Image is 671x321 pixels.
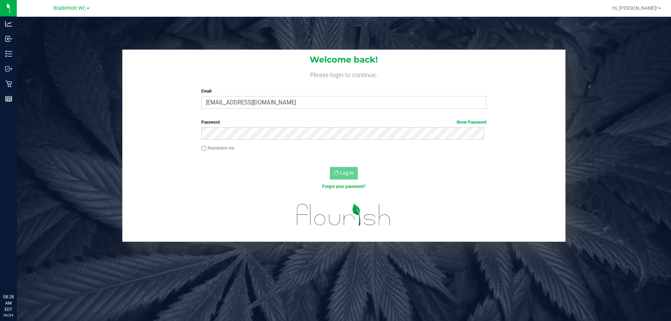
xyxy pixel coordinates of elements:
[201,146,206,151] input: Remember me
[5,65,12,72] inline-svg: Outbound
[612,5,658,11] span: Hi, [PERSON_NAME]!
[5,35,12,42] inline-svg: Inbound
[5,50,12,57] inline-svg: Inventory
[5,95,12,102] inline-svg: Reports
[5,20,12,27] inline-svg: Analytics
[322,184,366,189] a: Forgot your password?
[201,88,486,94] label: Email
[122,55,565,64] h1: Welcome back!
[201,145,234,151] label: Remember me
[3,294,14,313] p: 08:28 AM EDT
[5,80,12,87] inline-svg: Retail
[53,5,86,11] span: Bradenton WC
[456,120,486,125] a: Show Password
[122,70,565,78] h4: Please login to continue.
[288,197,399,233] img: flourish_logo.svg
[3,313,14,318] p: 09/24
[330,167,358,180] button: Log In
[340,170,354,176] span: Log In
[201,120,220,125] span: Password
